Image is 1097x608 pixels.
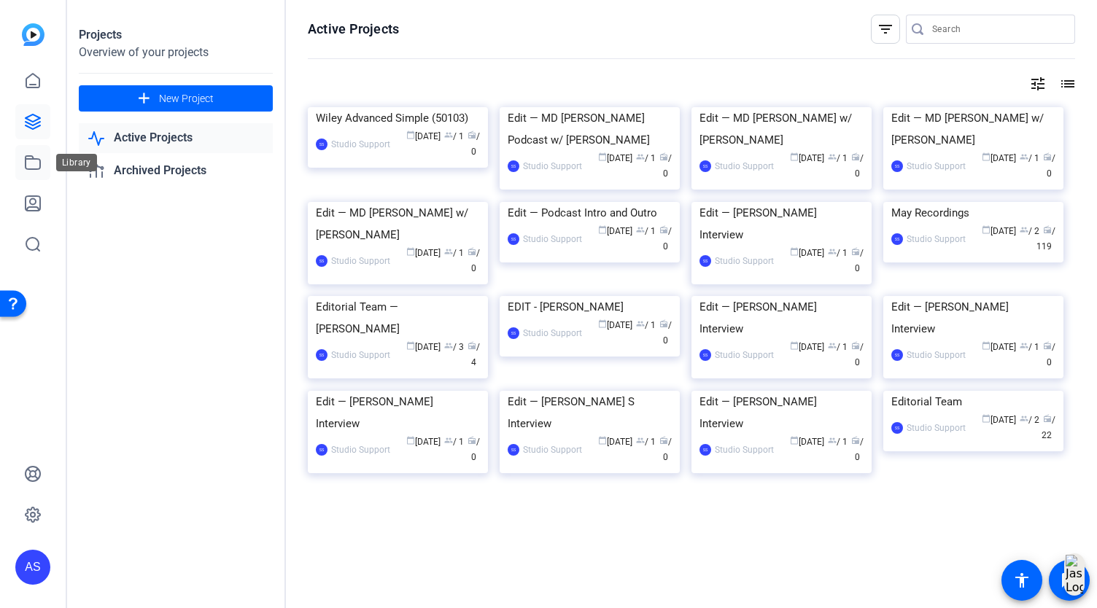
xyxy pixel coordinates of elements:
[316,139,327,150] div: SS
[828,437,848,447] span: / 1
[659,437,672,462] span: / 0
[1029,75,1047,93] mat-icon: tune
[523,232,582,246] div: Studio Support
[790,152,799,161] span: calendar_today
[828,342,848,352] span: / 1
[715,443,774,457] div: Studio Support
[508,160,519,172] div: SS
[1043,414,1052,423] span: radio
[636,436,645,445] span: group
[598,225,607,234] span: calendar_today
[851,153,864,179] span: / 0
[1061,572,1078,589] mat-icon: message
[982,225,991,234] span: calendar_today
[851,247,860,256] span: radio
[598,152,607,161] span: calendar_today
[851,342,864,367] span: / 0
[659,320,672,346] span: / 0
[22,23,44,46] img: blue-gradient.svg
[659,152,668,161] span: radio
[444,247,453,256] span: group
[444,342,464,352] span: / 3
[699,107,864,151] div: Edit — MD [PERSON_NAME] w/ [PERSON_NAME]
[1020,225,1028,234] span: group
[828,247,837,256] span: group
[331,443,390,457] div: Studio Support
[828,341,837,350] span: group
[468,437,480,462] span: / 0
[790,342,824,352] span: [DATE]
[932,20,1063,38] input: Search
[468,248,480,273] span: / 0
[468,247,476,256] span: radio
[1043,341,1052,350] span: radio
[715,159,774,174] div: Studio Support
[715,254,774,268] div: Studio Support
[508,233,519,245] div: SS
[659,225,668,234] span: radio
[598,436,607,445] span: calendar_today
[79,123,273,153] a: Active Projects
[316,349,327,361] div: SS
[508,296,672,318] div: EDIT - [PERSON_NAME]
[1042,415,1055,440] span: / 22
[982,226,1016,236] span: [DATE]
[1013,572,1031,589] mat-icon: accessibility
[508,327,519,339] div: SS
[891,296,1055,340] div: Edit — [PERSON_NAME] Interview
[636,152,645,161] span: group
[406,436,415,445] span: calendar_today
[406,248,441,258] span: [DATE]
[468,342,480,367] span: / 4
[508,391,672,434] div: Edit — [PERSON_NAME] S Interview
[444,130,453,139] span: group
[598,320,632,330] span: [DATE]
[907,232,966,246] div: Studio Support
[406,247,415,256] span: calendar_today
[636,437,656,447] span: / 1
[316,444,327,456] div: SS
[851,152,860,161] span: radio
[715,348,774,362] div: Studio Support
[79,85,273,112] button: New Project
[891,349,903,361] div: SS
[636,319,645,328] span: group
[790,437,824,447] span: [DATE]
[851,341,860,350] span: radio
[1020,341,1028,350] span: group
[982,414,991,423] span: calendar_today
[790,248,824,258] span: [DATE]
[316,107,480,129] div: Wiley Advanced Simple (50103)
[444,436,453,445] span: group
[1043,152,1052,161] span: radio
[308,20,399,38] h1: Active Projects
[699,296,864,340] div: Edit — [PERSON_NAME] Interview
[828,153,848,163] span: / 1
[851,437,864,462] span: / 0
[331,137,390,152] div: Studio Support
[1043,153,1055,179] span: / 0
[851,248,864,273] span: / 0
[598,153,632,163] span: [DATE]
[1036,226,1055,252] span: / 119
[790,341,799,350] span: calendar_today
[982,341,991,350] span: calendar_today
[523,326,582,340] div: Studio Support
[56,154,97,171] div: Library
[508,444,519,456] div: SS
[907,159,966,174] div: Studio Support
[1020,153,1039,163] span: / 1
[828,248,848,258] span: / 1
[508,202,672,224] div: Edit — Podcast Intro and Outro
[316,255,327,267] div: SS
[891,233,903,245] div: SS
[1020,226,1039,236] span: / 2
[659,319,668,328] span: radio
[636,320,656,330] span: / 1
[891,202,1055,224] div: May Recordings
[790,247,799,256] span: calendar_today
[468,130,476,139] span: radio
[891,422,903,434] div: SS
[699,349,711,361] div: SS
[406,437,441,447] span: [DATE]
